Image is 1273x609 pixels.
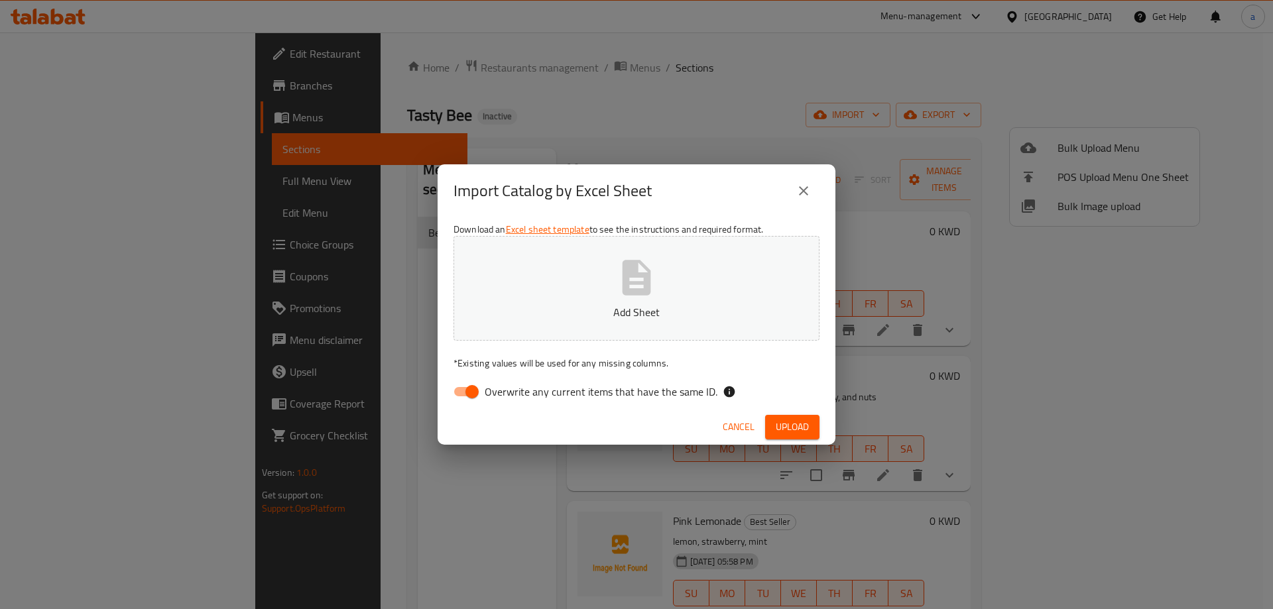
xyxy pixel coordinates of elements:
span: Overwrite any current items that have the same ID. [485,384,717,400]
button: Upload [765,415,819,439]
span: Upload [776,419,809,435]
a: Excel sheet template [506,221,589,238]
button: close [788,175,819,207]
p: Existing values will be used for any missing columns. [454,357,819,370]
button: Add Sheet [454,236,819,341]
button: Cancel [717,415,760,439]
svg: If the overwrite option isn't selected, then the items that match an existing ID will be ignored ... [723,385,736,398]
h2: Import Catalog by Excel Sheet [454,180,652,201]
p: Add Sheet [474,304,799,320]
span: Cancel [723,419,755,435]
div: Download an to see the instructions and required format. [438,217,835,410]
